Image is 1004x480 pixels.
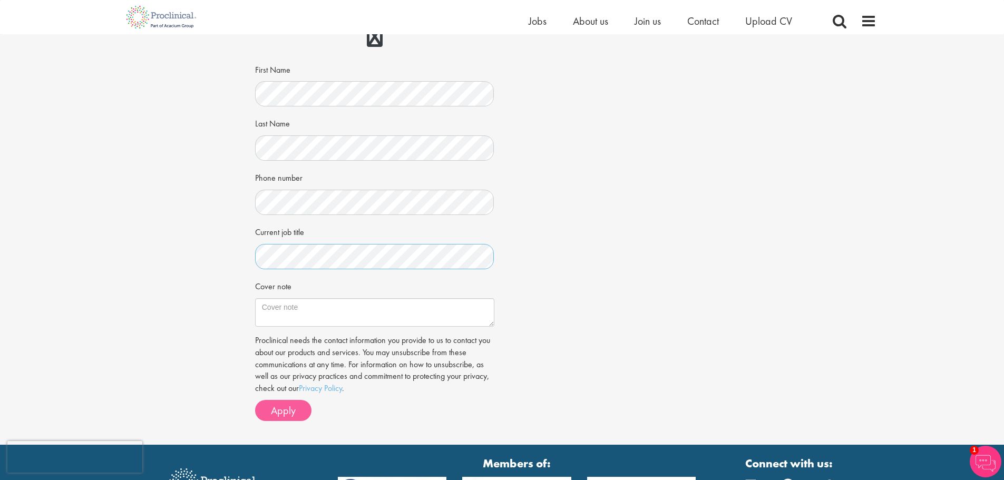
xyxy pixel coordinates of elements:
strong: Members of: [338,455,696,472]
strong: Connect with us: [745,455,835,472]
iframe: reCAPTCHA [7,441,142,473]
span: Apply [271,404,296,417]
a: Upload CV [745,14,792,28]
label: Cover note [255,277,291,293]
label: Current job title [255,223,304,239]
p: Proclinical needs the contact information you provide to us to contact you about our products and... [255,335,494,395]
label: First Name [255,61,290,76]
a: Contact [687,14,719,28]
label: Last Name [255,114,290,130]
img: Chatbot [970,446,1001,477]
a: Join us [635,14,661,28]
label: Phone number [255,169,303,184]
a: Jobs [529,14,547,28]
a: Privacy Policy [299,383,342,394]
a: About us [573,14,608,28]
span: 1 [970,446,979,455]
button: Apply [255,400,311,421]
